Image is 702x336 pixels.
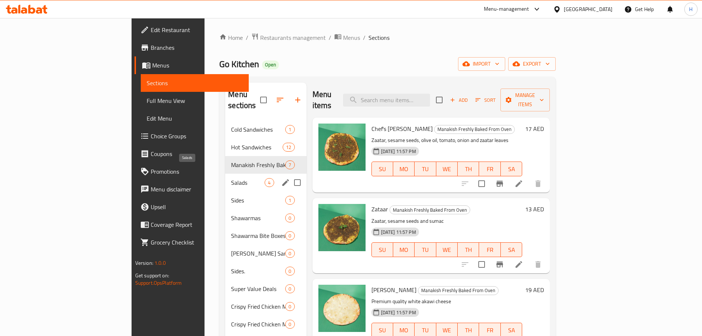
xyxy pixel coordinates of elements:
[371,217,523,226] p: Zaatar, sesame seeds and sumac
[231,302,285,311] div: Crispy Fried Chicken Meals For One
[151,149,243,158] span: Coupons
[225,174,306,191] div: Salads4edit
[147,96,243,105] span: Full Menu View
[225,191,306,209] div: Sides1
[439,325,455,336] span: WE
[471,94,500,106] span: Sort items
[418,245,433,255] span: TU
[449,96,469,104] span: Add
[500,89,550,111] button: Manage items
[285,214,294,222] div: items
[371,297,523,306] p: Premium quality white akawi cheese
[141,74,249,92] a: Sections
[231,284,285,293] div: Super Value Deals
[434,125,515,134] div: Manakish Freshly Baked From Oven
[225,227,306,245] div: Shawarma Bite Boxes0
[363,33,366,42] li: /
[280,177,291,188] button: edit
[285,284,294,293] div: items
[484,5,529,14] div: Menu-management
[514,179,523,188] a: Edit menu item
[312,89,335,111] h2: Menu items
[285,267,294,276] div: items
[225,245,306,262] div: [PERSON_NAME] Sandwiches0
[334,33,360,42] a: Menus
[225,298,306,315] div: Crispy Fried Chicken Meals For One0
[265,178,274,187] div: items
[343,33,360,42] span: Menus
[418,164,433,174] span: TU
[231,249,285,258] div: Doner Sandwiches
[231,178,265,187] span: Salads
[231,125,285,134] span: Cold Sandwiches
[154,258,166,268] span: 1.0.0
[529,256,547,273] button: delete
[231,143,283,152] span: Hot Sandwiches
[461,164,476,174] span: TH
[479,242,500,257] button: FR
[285,249,294,258] div: items
[147,79,243,87] span: Sections
[286,285,294,292] span: 0
[225,156,306,174] div: Manakish Freshly Baked From Oven7
[135,233,249,251] a: Grocery Checklist
[375,164,390,174] span: SU
[432,92,447,108] span: Select section
[271,91,289,109] span: Sort sections
[231,231,285,240] span: Shawarma Bite Boxes
[447,94,471,106] span: Add item
[504,245,519,255] span: SA
[135,39,249,56] a: Branches
[286,232,294,239] span: 0
[265,179,273,186] span: 4
[378,229,419,236] span: [DATE] 11:57 PM
[151,43,243,52] span: Branches
[525,124,544,134] h6: 17 AED
[231,160,285,169] span: Manakish Freshly Baked From Oven
[286,197,294,204] span: 1
[225,315,306,333] div: Crispy Fried Chicken Meals For Sharing0
[418,286,498,295] span: Manakish Freshly Baked From Oven
[474,94,497,106] button: Sort
[461,325,476,336] span: TH
[390,206,470,214] span: Manakish Freshly Baked From Oven
[474,257,489,272] span: Select to update
[371,162,393,176] button: SU
[141,110,249,127] a: Edit Menu
[501,242,522,257] button: SA
[256,92,271,108] span: Select all sections
[285,231,294,240] div: items
[415,242,436,257] button: TU
[434,125,514,134] span: Manakish Freshly Baked From Oven
[458,242,479,257] button: TH
[371,123,433,134] span: Chef's [PERSON_NAME]
[283,144,294,151] span: 12
[436,242,458,257] button: WE
[482,164,497,174] span: FR
[464,59,499,69] span: import
[231,320,285,329] span: Crispy Fried Chicken Meals For Sharing
[225,209,306,227] div: Shawarmas0
[371,204,388,215] span: Zataar
[436,162,458,176] button: WE
[482,245,497,255] span: FR
[231,249,285,258] span: [PERSON_NAME] Sandwiches
[396,164,412,174] span: MO
[371,242,393,257] button: SU
[225,121,306,138] div: Cold Sandwiches1
[378,309,419,316] span: [DATE] 11:57 PM
[564,5,612,13] div: [GEOGRAPHIC_DATA]
[283,143,294,152] div: items
[152,61,243,70] span: Menus
[343,94,430,107] input: search
[286,250,294,257] span: 0
[286,126,294,133] span: 1
[329,33,331,42] li: /
[525,204,544,214] h6: 13 AED
[369,33,390,42] span: Sections
[231,196,285,205] span: Sides
[286,268,294,275] span: 0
